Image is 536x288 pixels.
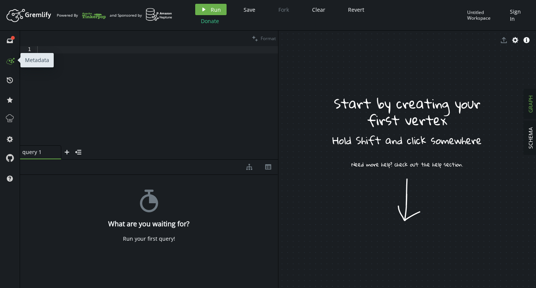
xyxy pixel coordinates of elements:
h4: What are you waiting for? [108,220,190,228]
button: Clear [306,4,331,15]
div: 1 [20,46,36,53]
span: Revert [348,6,364,13]
button: Run [195,4,227,15]
span: Fork [278,6,289,13]
span: Format [261,35,276,42]
button: Donate [195,15,225,26]
button: Save [238,4,261,15]
img: AWS Neptune [146,8,172,21]
span: GRAPH [527,95,534,113]
div: and Sponsored by [110,8,172,22]
span: Save [244,6,255,13]
span: Run [211,6,221,13]
div: Powered By [57,9,106,22]
button: Format [250,31,278,46]
span: Sign In [510,8,527,22]
span: SCHEMA [527,127,534,149]
span: query 1 [22,149,53,156]
button: Revert [342,4,370,15]
span: Donate [201,17,219,25]
span: Clear [312,6,325,13]
div: Metadata [20,53,54,67]
button: Sign In [506,4,530,26]
div: Run your first query! [123,235,175,242]
div: Untitled Workspace [467,9,506,21]
button: Fork [272,4,295,15]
